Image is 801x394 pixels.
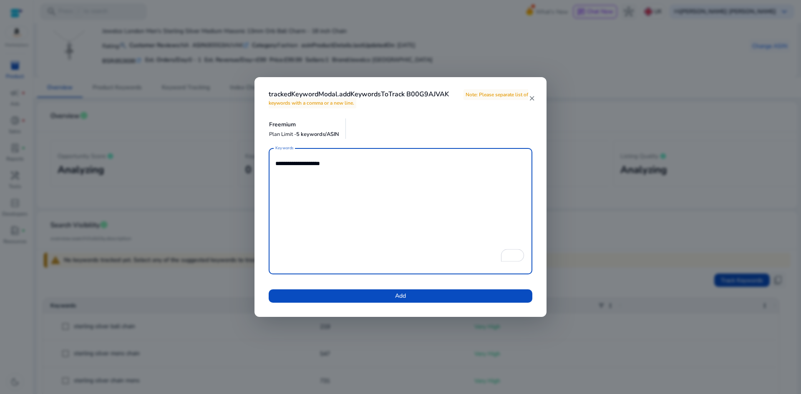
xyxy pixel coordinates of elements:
span: 5 keywords/ASIN [296,130,339,138]
button: Add [269,289,532,303]
textarea: To enrich screen reader interactions, please activate Accessibility in Grammarly extension settings [275,152,526,270]
span: Note: Please separate list of keywords with a comma or a new line. [269,89,528,108]
h5: Freemium [269,121,339,128]
mat-label: Keywords [275,145,294,151]
h4: trackedKeywordModal.addKeywordsToTrack B00G9AJVAK [269,90,529,106]
span: Add [395,291,406,300]
p: Plan Limit - [269,130,339,138]
mat-icon: close [529,95,535,102]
